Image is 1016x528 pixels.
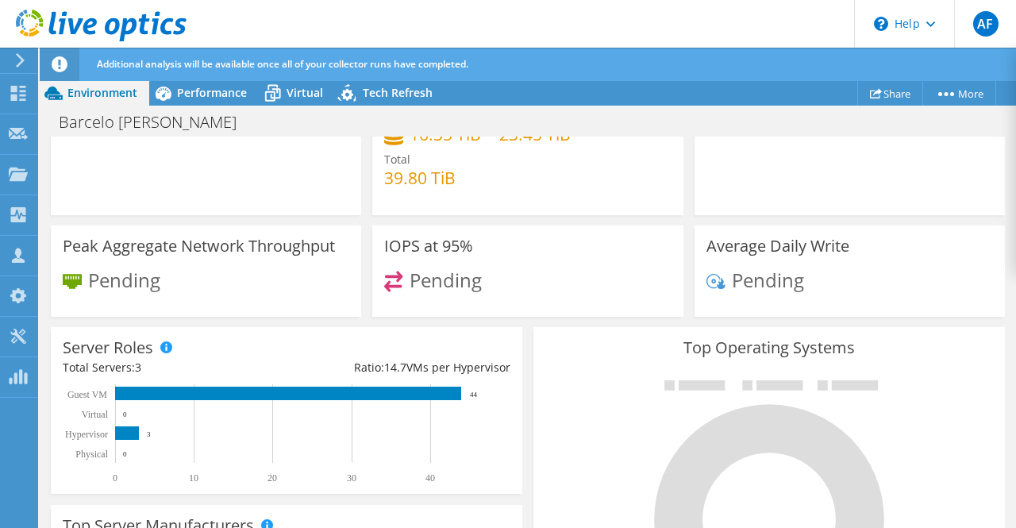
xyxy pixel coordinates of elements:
span: Virtual [287,85,323,100]
h1: Barcelo [PERSON_NAME] [52,114,261,131]
text: 30 [347,472,356,484]
h3: IOPS at 95% [384,237,473,255]
h3: Server Roles [63,339,153,356]
svg: \n [874,17,888,31]
text: 40 [425,472,435,484]
text: Guest VM [67,389,107,400]
a: More [922,81,996,106]
span: AF [973,11,999,37]
text: 3 [147,430,151,438]
span: Pending [410,266,482,292]
span: Total [384,152,410,167]
text: Physical [75,449,108,460]
a: Share [857,81,923,106]
h4: 23.45 TiB [499,125,571,143]
span: Pending [88,266,160,292]
text: 0 [123,410,127,418]
text: 0 [113,472,117,484]
span: Additional analysis will be available once all of your collector runs have completed. [97,57,468,71]
span: Tech Refresh [363,85,433,100]
text: 44 [470,391,478,399]
h3: Average Daily Write [706,237,849,255]
span: Performance [177,85,247,100]
span: 14.7 [384,360,406,375]
h3: Top Operating Systems [545,339,993,356]
text: 10 [189,472,198,484]
div: Total Servers: [63,359,287,376]
h4: 16.35 TiB [410,125,481,143]
text: 20 [267,472,277,484]
h3: Peak Aggregate Network Throughput [63,237,335,255]
text: 0 [123,450,127,458]
span: Environment [67,85,137,100]
span: 3 [135,360,141,375]
text: Virtual [82,409,109,420]
span: Pending [732,266,804,292]
h4: 39.80 TiB [384,169,456,187]
div: Ratio: VMs per Hypervisor [287,359,510,376]
text: Hypervisor [65,429,108,440]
